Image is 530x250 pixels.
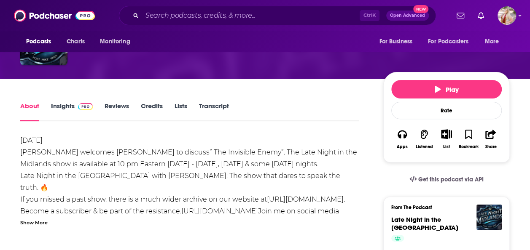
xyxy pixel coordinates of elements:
[422,34,481,50] button: open menu
[78,103,93,110] img: Podchaser Pro
[476,205,502,230] img: Late Night in the Midlands
[100,36,130,48] span: Monitoring
[175,102,187,121] a: Lists
[391,102,502,119] div: Rate
[26,36,51,48] span: Podcasts
[67,36,85,48] span: Charts
[459,144,479,149] div: Bookmark
[418,176,484,183] span: Get this podcast via API
[391,124,413,154] button: Apps
[373,34,423,50] button: open menu
[436,124,457,154] div: Show More ButtonList
[14,8,95,24] img: Podchaser - Follow, Share and Rate Podcasts
[199,102,229,121] a: Transcript
[416,144,433,149] div: Listened
[498,6,516,25] button: Show profile menu
[413,124,435,154] button: Listened
[391,215,458,231] a: Late Night in the Midlands
[20,102,39,121] a: About
[386,11,429,21] button: Open AdvancedNew
[438,129,455,138] button: Show More Button
[94,34,141,50] button: open menu
[413,5,428,13] span: New
[479,34,510,50] button: open menu
[443,144,450,149] div: List
[390,13,425,18] span: Open Advanced
[498,6,516,25] span: Logged in as kmccue
[480,124,502,154] button: Share
[20,34,62,50] button: open menu
[51,102,93,121] a: InsightsPodchaser Pro
[453,8,468,23] a: Show notifications dropdown
[485,36,499,48] span: More
[141,102,163,121] a: Credits
[428,36,468,48] span: For Podcasters
[267,195,344,203] a: [URL][DOMAIN_NAME]
[119,6,436,25] div: Search podcasts, credits, & more...
[20,135,359,241] div: [DATE] [PERSON_NAME] welcomes [PERSON_NAME] to discuss” The Invisible Enemy”. The Late Night in t...
[61,34,90,50] a: Charts
[457,124,479,154] button: Bookmark
[403,169,490,190] a: Get this podcast via API
[397,144,408,149] div: Apps
[474,8,487,23] a: Show notifications dropdown
[435,85,459,93] span: Play
[485,144,496,149] div: Share
[498,6,516,25] img: User Profile
[391,215,458,231] span: Late Night in the [GEOGRAPHIC_DATA]
[105,102,129,121] a: Reviews
[391,80,502,98] button: Play
[379,36,412,48] span: For Business
[142,9,360,22] input: Search podcasts, credits, & more...
[181,207,258,215] a: [URL][DOMAIN_NAME]
[391,205,495,210] h3: From The Podcast
[360,10,379,21] span: Ctrl K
